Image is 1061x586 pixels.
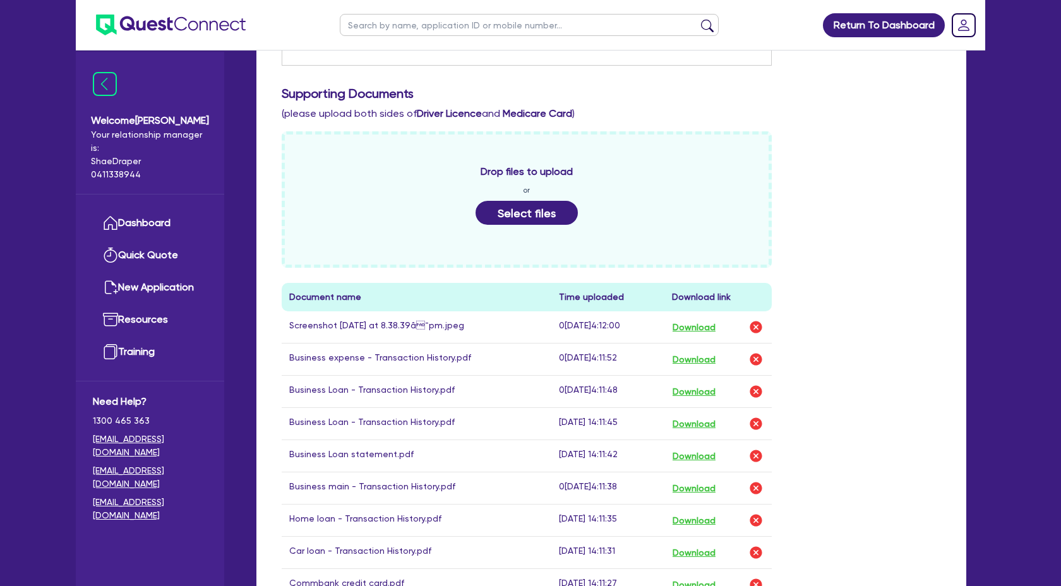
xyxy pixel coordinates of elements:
[551,472,664,505] td: 0[DATE]4:11:38
[91,113,209,128] span: Welcome [PERSON_NAME]
[823,13,945,37] a: Return To Dashboard
[93,272,207,304] a: New Application
[103,344,118,359] img: training
[672,319,716,335] button: Download
[282,311,551,344] td: Screenshot [DATE] at 8.38.39â¯pm.jpeg
[476,201,578,225] button: Select files
[672,416,716,432] button: Download
[282,505,551,537] td: Home loan - Transaction History.pdf
[551,376,664,408] td: 0[DATE]4:11:48
[672,383,716,400] button: Download
[282,408,551,440] td: Business Loan - Transaction History.pdf
[282,472,551,505] td: Business main - Transaction History.pdf
[672,512,716,529] button: Download
[93,304,207,336] a: Resources
[93,414,207,428] span: 1300 465 363
[103,312,118,327] img: resources
[93,496,207,522] a: [EMAIL_ADDRESS][DOMAIN_NAME]
[551,537,664,569] td: [DATE] 14:11:31
[551,344,664,376] td: 0[DATE]4:11:52
[282,440,551,472] td: Business Loan statement.pdf
[748,416,764,431] img: delete-icon
[93,336,207,368] a: Training
[93,239,207,272] a: Quick Quote
[93,394,207,409] span: Need Help?
[417,107,482,119] b: Driver Licence
[282,537,551,569] td: Car loan - Transaction History.pdf
[93,433,207,459] a: [EMAIL_ADDRESS][DOMAIN_NAME]
[748,481,764,496] img: delete-icon
[551,440,664,472] td: [DATE] 14:11:42
[91,128,209,181] span: Your relationship manager is: Shae Draper 0411338944
[340,14,719,36] input: Search by name, application ID or mobile number...
[664,283,772,311] th: Download link
[282,344,551,376] td: Business expense - Transaction History.pdf
[481,164,573,179] span: Drop files to upload
[672,448,716,464] button: Download
[672,544,716,561] button: Download
[748,384,764,399] img: delete-icon
[282,376,551,408] td: Business Loan - Transaction History.pdf
[93,72,117,96] img: icon-menu-close
[282,283,551,311] th: Document name
[503,107,572,119] b: Medicare Card
[551,283,664,311] th: Time uploaded
[93,464,207,491] a: [EMAIL_ADDRESS][DOMAIN_NAME]
[748,545,764,560] img: delete-icon
[551,311,664,344] td: 0[DATE]4:12:00
[523,184,530,196] span: or
[748,320,764,335] img: delete-icon
[282,86,941,101] h3: Supporting Documents
[93,207,207,239] a: Dashboard
[96,15,246,35] img: quest-connect-logo-blue
[282,107,575,119] span: (please upload both sides of and )
[551,408,664,440] td: [DATE] 14:11:45
[748,513,764,528] img: delete-icon
[672,351,716,368] button: Download
[103,248,118,263] img: quick-quote
[672,480,716,496] button: Download
[748,352,764,367] img: delete-icon
[103,280,118,295] img: new-application
[551,505,664,537] td: [DATE] 14:11:35
[748,448,764,463] img: delete-icon
[947,9,980,42] a: Dropdown toggle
